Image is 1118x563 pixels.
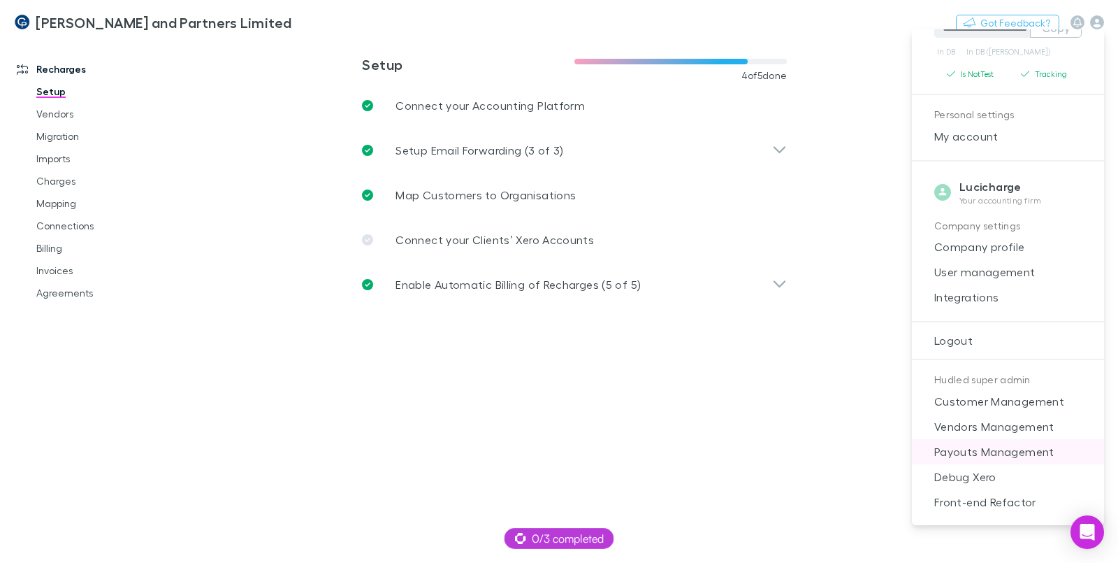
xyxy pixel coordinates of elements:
span: Front-end Refactor [923,494,1093,511]
div: Open Intercom Messenger [1070,515,1104,549]
span: Customer Management [923,393,1093,410]
span: Company profile [923,238,1093,255]
span: Debug Xero [923,469,1093,485]
span: Logout [923,332,1093,349]
span: Vendors Management [923,418,1093,435]
p: Personal settings [934,106,1082,124]
button: Tracking [1008,66,1082,83]
span: Integrations [923,289,1093,306]
a: In DB [934,43,958,60]
a: In DB ([PERSON_NAME]) [964,43,1053,60]
strong: Lucicharge [959,180,1022,194]
span: User management [923,264,1093,280]
p: Your accounting firm [959,195,1042,206]
span: My account [923,128,1093,145]
span: Payouts Management [923,443,1093,460]
p: Company settings [934,218,1082,235]
p: Hudled super admin [934,371,1082,389]
button: Is NotTest [934,66,1008,83]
